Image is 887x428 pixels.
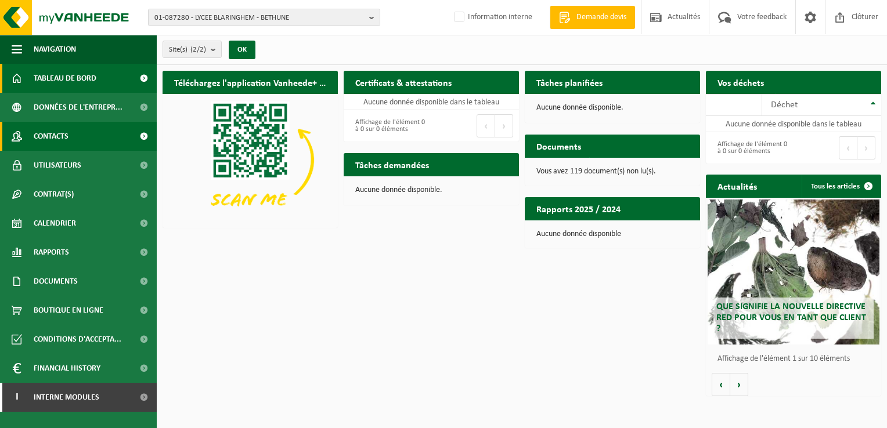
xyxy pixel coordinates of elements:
[712,373,730,396] button: Vorige
[229,41,255,59] button: OK
[536,230,688,238] p: Aucune donnée disponible
[34,209,76,238] span: Calendrier
[712,135,788,161] div: Affichage de l'élément 0 à 0 sur 0 éléments
[34,151,81,180] span: Utilisateurs
[355,186,507,194] p: Aucune donnée disponible.
[163,94,338,226] img: Download de VHEPlus App
[34,267,78,296] span: Documents
[525,71,614,93] h2: Tâches planifiées
[34,93,122,122] span: Données de l'entrepr...
[344,94,519,110] td: Aucune donnée disponible dans le tableau
[550,6,635,29] a: Demande devis
[169,41,206,59] span: Site(s)
[148,9,380,26] button: 01-087280 - LYCEE BLARINGHEM - BETHUNE
[717,355,875,363] p: Affichage de l'élément 1 sur 10 éléments
[452,9,532,26] label: Information interne
[495,114,513,137] button: Next
[730,373,748,396] button: Volgende
[154,9,365,27] span: 01-087280 - LYCEE BLARINGHEM - BETHUNE
[34,238,69,267] span: Rapports
[12,383,22,412] span: I
[34,122,68,151] span: Contacts
[34,383,99,412] span: Interne modules
[802,175,880,198] a: Tous les articles
[344,71,463,93] h2: Certificats & attestations
[34,180,74,209] span: Contrat(s)
[477,114,495,137] button: Previous
[34,325,121,354] span: Conditions d'accepta...
[344,153,441,176] h2: Tâches demandées
[163,71,338,93] h2: Téléchargez l'application Vanheede+ maintenant!
[525,135,593,157] h2: Documents
[163,41,222,58] button: Site(s)(2/2)
[771,100,798,110] span: Déchet
[857,136,875,159] button: Next
[839,136,857,159] button: Previous
[706,71,776,93] h2: Vos déchets
[706,175,769,197] h2: Actualités
[536,168,688,176] p: Vous avez 119 document(s) non lu(s).
[34,354,100,383] span: Financial History
[574,12,629,23] span: Demande devis
[536,104,688,112] p: Aucune donnée disponible.
[708,200,879,344] a: Que signifie la nouvelle directive RED pour vous en tant que client ?
[190,46,206,53] count: (2/2)
[349,113,426,139] div: Affichage de l'élément 0 à 0 sur 0 éléments
[34,64,96,93] span: Tableau de bord
[34,35,76,64] span: Navigation
[706,116,881,132] td: Aucune donnée disponible dans le tableau
[34,296,103,325] span: Boutique en ligne
[525,197,632,220] h2: Rapports 2025 / 2024
[599,220,699,243] a: Consulter les rapports
[716,302,866,333] span: Que signifie la nouvelle directive RED pour vous en tant que client ?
